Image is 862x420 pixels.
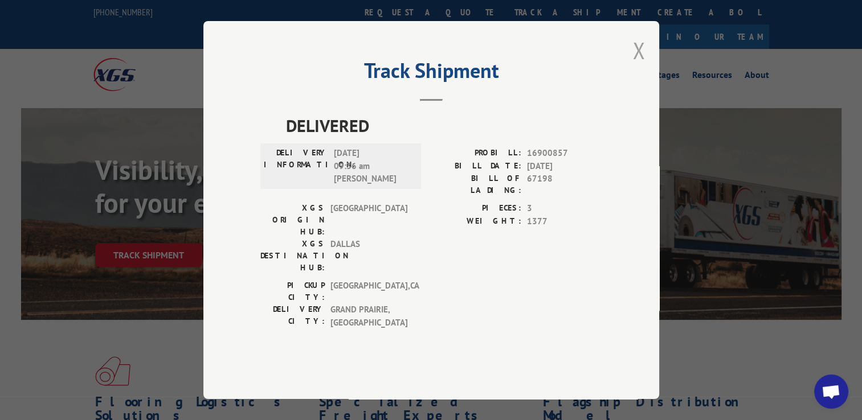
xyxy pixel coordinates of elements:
[260,202,325,238] label: XGS ORIGIN HUB:
[330,279,407,303] span: [GEOGRAPHIC_DATA] , CA
[286,113,602,138] span: DELIVERED
[814,374,848,409] div: Open chat
[334,147,411,186] span: [DATE] 09:36 am [PERSON_NAME]
[527,147,602,160] span: 16900857
[260,303,325,329] label: DELIVERY CITY:
[527,215,602,228] span: 1377
[330,202,407,238] span: [GEOGRAPHIC_DATA]
[431,202,521,215] label: PIECES:
[431,215,521,228] label: WEIGHT:
[632,35,645,65] button: Close modal
[527,172,602,196] span: 67198
[527,159,602,172] span: [DATE]
[264,147,328,186] label: DELIVERY INFORMATION:
[431,172,521,196] label: BILL OF LADING:
[330,303,407,329] span: GRAND PRAIRIE , [GEOGRAPHIC_DATA]
[431,159,521,172] label: BILL DATE:
[527,202,602,215] span: 3
[260,238,325,274] label: XGS DESTINATION HUB:
[431,147,521,160] label: PROBILL:
[260,279,325,303] label: PICKUP CITY:
[330,238,407,274] span: DALLAS
[260,63,602,84] h2: Track Shipment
